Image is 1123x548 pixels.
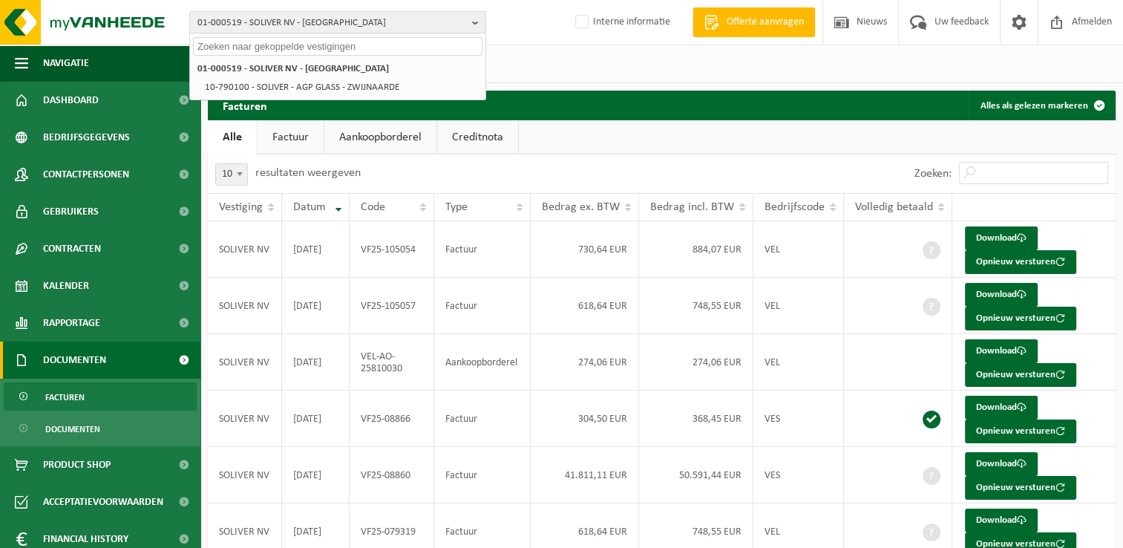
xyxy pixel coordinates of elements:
[361,201,385,213] span: Code
[197,64,389,74] strong: 01-000519 - SOLIVER NV - [GEOGRAPHIC_DATA]
[293,201,326,213] span: Datum
[282,447,350,503] td: [DATE]
[965,250,1076,274] button: Opnieuw versturen
[43,342,106,379] span: Documenten
[282,221,350,278] td: [DATE]
[282,278,350,334] td: [DATE]
[531,447,639,503] td: 41.811,11 EUR
[208,120,257,154] a: Alle
[43,45,89,82] span: Navigatie
[4,382,197,411] a: Facturen
[45,383,85,411] span: Facturen
[965,226,1038,250] a: Download
[965,339,1038,363] a: Download
[258,120,324,154] a: Factuur
[350,334,434,391] td: VEL-AO-25810030
[434,334,530,391] td: Aankoopborderel
[216,164,247,185] span: 10
[434,447,530,503] td: Factuur
[434,391,530,447] td: Factuur
[965,363,1076,387] button: Opnieuw versturen
[639,221,753,278] td: 884,07 EUR
[969,91,1114,120] button: Alles als gelezen markeren
[965,476,1076,500] button: Opnieuw versturen
[965,452,1038,476] a: Download
[723,15,808,30] span: Offerte aanvragen
[350,447,434,503] td: VF25-08860
[965,509,1038,532] a: Download
[639,447,753,503] td: 50.591,44 EUR
[200,78,482,97] li: 10-790100 - SOLIVER - AGP GLASS - ZWIJNAARDE
[43,193,99,230] span: Gebruikers
[43,119,130,156] span: Bedrijfsgegevens
[208,221,282,278] td: SOLIVER NV
[350,391,434,447] td: VF25-08866
[208,91,282,120] h2: Facturen
[753,278,844,334] td: VEL
[531,391,639,447] td: 304,50 EUR
[255,167,361,179] label: resultaten weergeven
[45,415,100,443] span: Documenten
[43,230,101,267] span: Contracten
[282,391,350,447] td: [DATE]
[437,120,518,154] a: Creditnota
[189,11,486,33] button: 01-000519 - SOLIVER NV - [GEOGRAPHIC_DATA]
[208,334,282,391] td: SOLIVER NV
[208,278,282,334] td: SOLIVER NV
[572,11,670,33] label: Interne informatie
[208,447,282,503] td: SOLIVER NV
[43,156,129,193] span: Contactpersonen
[753,447,844,503] td: VES
[43,267,89,304] span: Kalender
[282,334,350,391] td: [DATE]
[350,221,434,278] td: VF25-105054
[965,307,1076,330] button: Opnieuw versturen
[965,396,1038,420] a: Download
[542,201,620,213] span: Bedrag ex. BTW
[324,120,436,154] a: Aankoopborderel
[43,483,163,521] span: Acceptatievoorwaarden
[43,82,99,119] span: Dashboard
[4,414,197,443] a: Documenten
[219,201,263,213] span: Vestiging
[208,391,282,447] td: SOLIVER NV
[350,278,434,334] td: VF25-105057
[445,201,468,213] span: Type
[193,37,482,56] input: Zoeken naar gekoppelde vestigingen
[434,221,530,278] td: Factuur
[531,334,639,391] td: 274,06 EUR
[43,304,100,342] span: Rapportage
[753,221,844,278] td: VEL
[965,283,1038,307] a: Download
[43,446,111,483] span: Product Shop
[434,278,530,334] td: Factuur
[965,420,1076,443] button: Opnieuw versturen
[639,391,753,447] td: 368,45 EUR
[197,12,466,34] span: 01-000519 - SOLIVER NV - [GEOGRAPHIC_DATA]
[215,163,248,186] span: 10
[639,278,753,334] td: 748,55 EUR
[855,201,933,213] span: Volledig betaald
[531,221,639,278] td: 730,64 EUR
[650,201,734,213] span: Bedrag incl. BTW
[914,168,952,180] label: Zoeken:
[753,334,844,391] td: VEL
[693,7,815,37] a: Offerte aanvragen
[765,201,825,213] span: Bedrijfscode
[531,278,639,334] td: 618,64 EUR
[639,334,753,391] td: 274,06 EUR
[753,391,844,447] td: VES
